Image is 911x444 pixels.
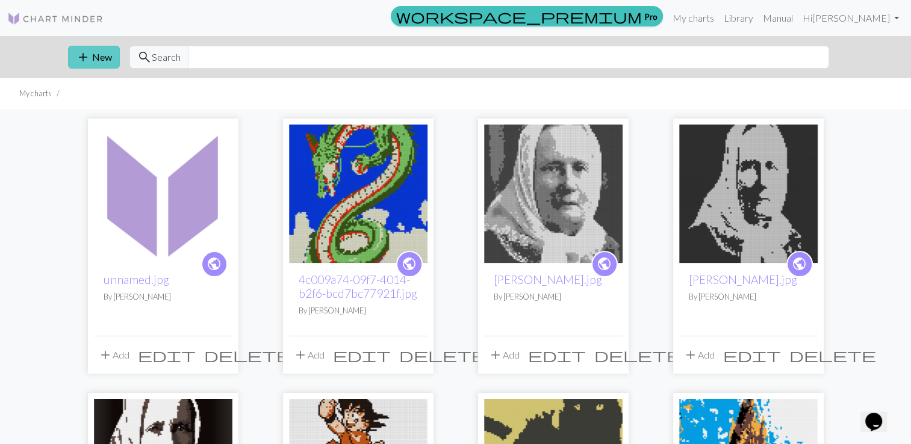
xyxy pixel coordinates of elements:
[719,344,785,366] button: Edit
[152,50,181,64] span: Search
[333,348,391,362] i: Edit
[134,344,200,366] button: Edit
[299,305,418,316] p: By [PERSON_NAME]
[201,251,228,277] a: public
[792,254,807,273] span: public
[758,6,798,30] a: Manual
[76,49,90,66] span: add
[679,344,719,366] button: Add
[68,46,120,69] button: New
[19,88,52,99] li: My charts
[668,6,719,30] a: My charts
[94,187,232,198] a: unnamed.jpg
[396,8,642,25] span: workspace_premium
[488,347,503,363] span: add
[785,344,880,366] button: Delete
[528,347,586,363] span: edit
[798,6,904,30] a: Hi[PERSON_NAME]
[207,254,222,273] span: public
[689,291,808,303] p: By [PERSON_NAME]
[204,347,291,363] span: delete
[597,252,612,276] i: public
[402,254,417,273] span: public
[792,252,807,276] i: public
[104,291,223,303] p: By [PERSON_NAME]
[723,348,781,362] i: Edit
[484,125,623,263] img: Zemaitė.jpg
[860,396,899,432] iframe: chat widget
[594,347,681,363] span: delete
[329,344,395,366] button: Edit
[391,6,663,26] a: Pro
[138,348,196,362] i: Edit
[399,347,486,363] span: delete
[590,344,685,366] button: Delete
[683,347,698,363] span: add
[689,273,797,286] a: [PERSON_NAME].jpg
[289,344,329,366] button: Add
[679,187,818,198] a: Zemaitė.jpg
[524,344,590,366] button: Edit
[289,125,428,263] img: 4c009a74-09f7-4014-b2f6-bcd7bc77921f.jpg
[207,252,222,276] i: public
[200,344,295,366] button: Delete
[396,251,423,277] a: public
[289,187,428,198] a: 4c009a74-09f7-4014-b2f6-bcd7bc77921f.jpg
[104,273,169,286] a: unnamed.jpg
[484,344,524,366] button: Add
[597,254,612,273] span: public
[789,347,876,363] span: delete
[723,347,781,363] span: edit
[94,125,232,263] img: unnamed.jpg
[7,11,104,26] img: Logo
[138,347,196,363] span: edit
[299,273,417,300] a: 4c009a74-09f7-4014-b2f6-bcd7bc77921f.jpg
[719,6,758,30] a: Library
[395,344,490,366] button: Delete
[293,347,308,363] span: add
[333,347,391,363] span: edit
[137,49,152,66] span: search
[591,251,618,277] a: public
[528,348,586,362] i: Edit
[98,347,113,363] span: add
[484,187,623,198] a: Zemaitė.jpg
[94,344,134,366] button: Add
[494,273,602,286] a: [PERSON_NAME].jpg
[679,125,818,263] img: Zemaitė.jpg
[786,251,813,277] a: public
[402,252,417,276] i: public
[494,291,613,303] p: By [PERSON_NAME]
